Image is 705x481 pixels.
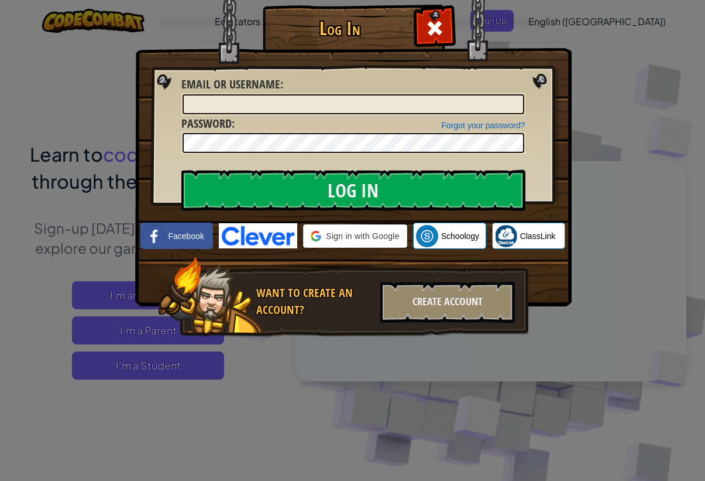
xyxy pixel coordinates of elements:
img: schoology.png [416,225,438,247]
input: Log In [181,170,525,211]
span: Email or Username [181,76,280,92]
img: facebook_small.png [143,225,166,247]
a: Forgot your password? [441,121,525,130]
span: Schoology [441,230,479,242]
div: Sign in with Google [303,224,407,248]
label: : [181,115,235,132]
h1: Log In [266,18,415,39]
span: Sign in with Google [326,230,399,242]
span: ClassLink [520,230,556,242]
span: Facebook [168,230,204,242]
img: classlink-logo-small.png [495,225,517,247]
label: : [181,76,283,93]
img: clever-logo-blue.png [219,223,297,248]
div: Create Account [380,282,515,323]
span: Password [181,115,232,131]
div: Want to create an account? [256,285,373,318]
